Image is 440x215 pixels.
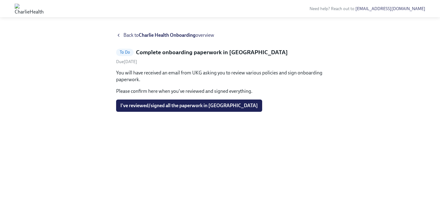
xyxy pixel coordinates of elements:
[136,48,288,56] h5: Complete onboarding paperwork in [GEOGRAPHIC_DATA]
[116,88,324,95] p: Please confirm here when you've reviewed and signed everything.
[120,103,258,109] span: I've reviewed/signed all the paperwork in [GEOGRAPHIC_DATA]
[116,50,134,55] span: To Do
[310,6,425,11] span: Need help? Reach out to
[116,59,137,64] span: Friday, October 3rd 2025, 7:00 am
[116,100,262,112] button: I've reviewed/signed all the paperwork in [GEOGRAPHIC_DATA]
[139,32,196,38] strong: Charlie Health Onboarding
[116,70,324,83] p: You will have received an email from UKG asking you to review various policies and sign onboardin...
[123,32,214,39] span: Back to overview
[116,32,324,39] a: Back toCharlie Health Onboardingoverview
[355,6,425,11] a: [EMAIL_ADDRESS][DOMAIN_NAME]
[15,4,44,13] img: CharlieHealth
